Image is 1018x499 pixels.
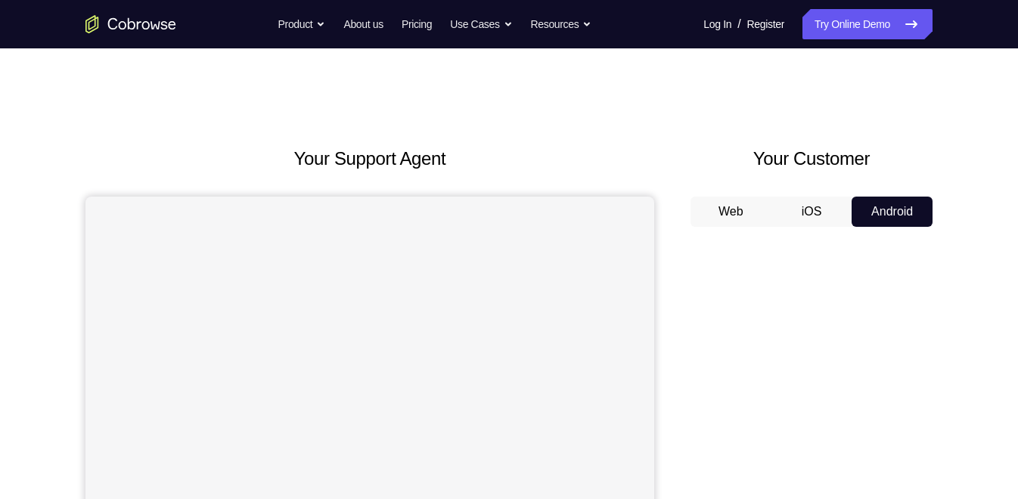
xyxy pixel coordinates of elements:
h2: Your Support Agent [85,145,654,172]
a: Try Online Demo [802,9,933,39]
button: Web [691,197,771,227]
button: Android [852,197,933,227]
h2: Your Customer [691,145,933,172]
button: Product [278,9,326,39]
button: iOS [771,197,852,227]
span: / [737,15,740,33]
button: Resources [531,9,592,39]
button: Use Cases [450,9,512,39]
a: About us [343,9,383,39]
a: Pricing [402,9,432,39]
a: Register [747,9,784,39]
a: Log In [703,9,731,39]
a: Go to the home page [85,15,176,33]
